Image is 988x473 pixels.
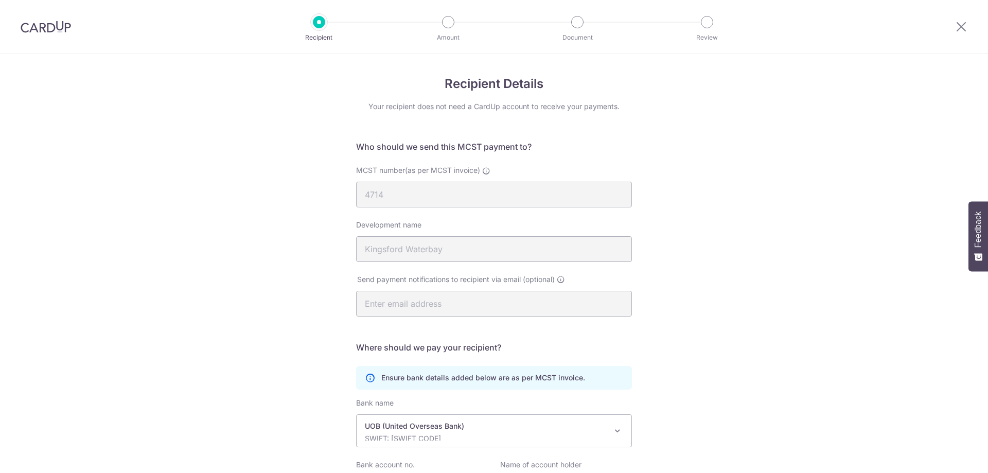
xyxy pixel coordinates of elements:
[356,414,632,447] span: UOB (United Overseas Bank)
[356,101,632,112] div: Your recipient does not need a CardUp account to receive your payments.
[410,32,486,43] p: Amount
[21,21,71,33] img: CardUp
[365,421,607,431] p: UOB (United Overseas Bank)
[356,75,632,93] h4: Recipient Details
[356,166,480,174] span: MCST number(as per MCST invoice)
[922,442,978,468] iframe: Opens a widget where you can find more information
[281,32,357,43] p: Recipient
[356,398,394,408] label: Bank name
[669,32,745,43] p: Review
[381,373,585,383] p: Ensure bank details added below are as per MCST invoice.
[356,220,421,230] label: Development name
[357,274,555,285] span: Send payment notifications to recipient via email (optional)
[356,460,415,470] label: Bank account no.
[356,141,632,153] h5: Who should we send this MCST payment to?
[356,182,632,207] input: Example: 0001
[974,212,983,248] span: Feedback
[356,341,632,354] h5: Where should we pay your recipient?
[356,291,632,317] input: Enter email address
[968,201,988,271] button: Feedback - Show survey
[365,433,607,444] p: SWIFT: [SWIFT_CODE]
[500,460,581,470] label: Name of account holder
[539,32,615,43] p: Document
[357,415,631,447] span: UOB (United Overseas Bank)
